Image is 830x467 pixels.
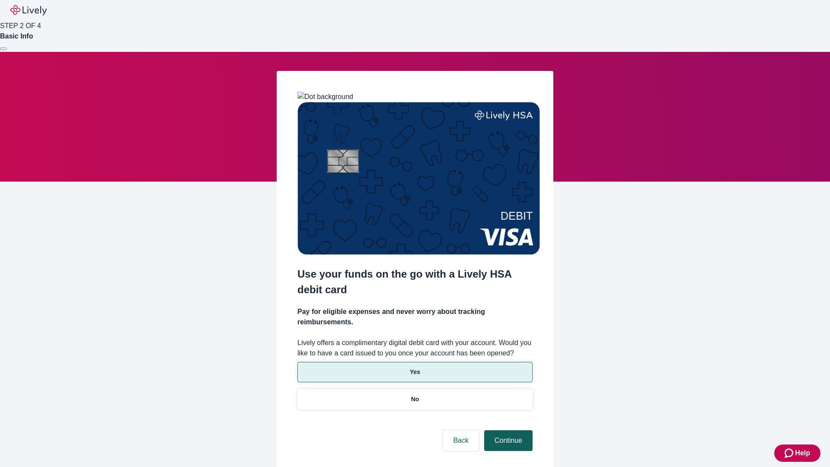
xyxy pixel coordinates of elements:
[785,448,795,458] svg: Zendesk support icon
[297,92,353,102] img: Dot background
[410,368,420,377] p: Yes
[297,362,533,382] button: Yes
[795,448,810,458] span: Help
[411,395,419,404] p: No
[774,445,820,462] button: Zendesk support iconHelp
[484,430,533,451] button: Continue
[297,338,533,358] label: Lively offers a complimentary digital debit card with your account. Would you like to have a card...
[443,430,479,451] button: Back
[297,389,533,409] button: No
[297,307,533,327] h4: Pay for eligible expenses and never worry about tracking reimbursements.
[10,5,47,16] img: Lively
[297,102,540,255] img: Debit card
[297,266,533,297] h2: Use your funds on the go with a Lively HSA debit card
